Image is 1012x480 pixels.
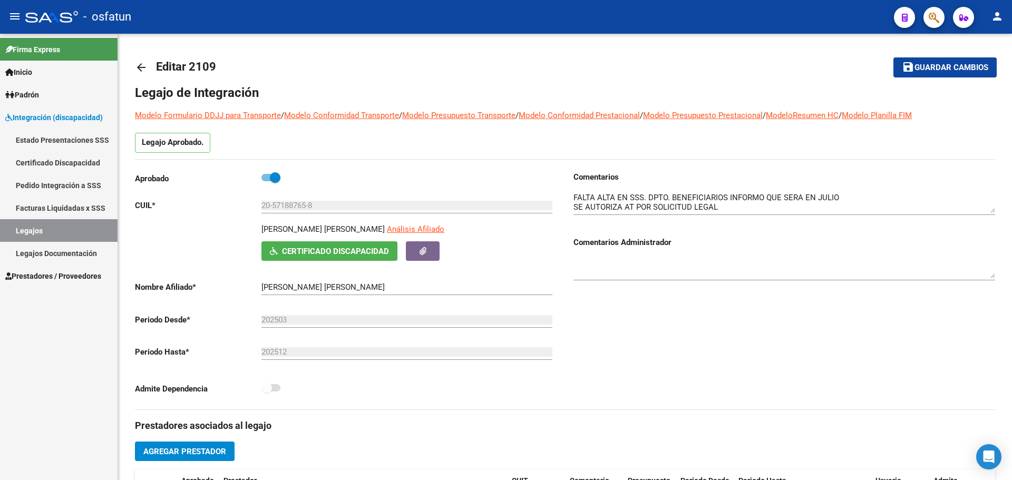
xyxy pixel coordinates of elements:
[282,247,389,256] span: Certificado Discapacidad
[573,171,995,183] h3: Comentarios
[135,61,148,74] mat-icon: arrow_back
[914,63,988,73] span: Guardar cambios
[991,10,1004,23] mat-icon: person
[5,89,39,101] span: Padrón
[643,111,763,120] a: Modelo Presupuesto Prestacional
[519,111,640,120] a: Modelo Conformidad Prestacional
[156,60,216,73] span: Editar 2109
[135,442,235,461] button: Agregar Prestador
[135,173,261,184] p: Aprobado
[842,111,912,120] a: Modelo Planilla FIM
[766,111,839,120] a: ModeloResumen HC
[387,224,444,234] span: Análisis Afiliado
[573,237,995,248] h3: Comentarios Administrador
[135,418,995,433] h3: Prestadores asociados al legajo
[135,346,261,358] p: Periodo Hasta
[976,444,1001,469] div: Open Intercom Messenger
[143,447,226,456] span: Agregar Prestador
[8,10,21,23] mat-icon: menu
[261,223,385,235] p: [PERSON_NAME] [PERSON_NAME]
[135,111,281,120] a: Modelo Formulario DDJJ para Transporte
[135,314,261,326] p: Periodo Desde
[135,281,261,293] p: Nombre Afiliado
[83,5,131,28] span: - osfatun
[5,270,101,282] span: Prestadores / Proveedores
[893,57,997,77] button: Guardar cambios
[5,44,60,55] span: Firma Express
[402,111,515,120] a: Modelo Presupuesto Transporte
[135,383,261,395] p: Admite Dependencia
[5,66,32,78] span: Inicio
[261,241,397,261] button: Certificado Discapacidad
[5,112,103,123] span: Integración (discapacidad)
[135,84,995,101] h1: Legajo de Integración
[135,200,261,211] p: CUIL
[284,111,399,120] a: Modelo Conformidad Transporte
[902,61,914,73] mat-icon: save
[135,133,210,153] p: Legajo Aprobado.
